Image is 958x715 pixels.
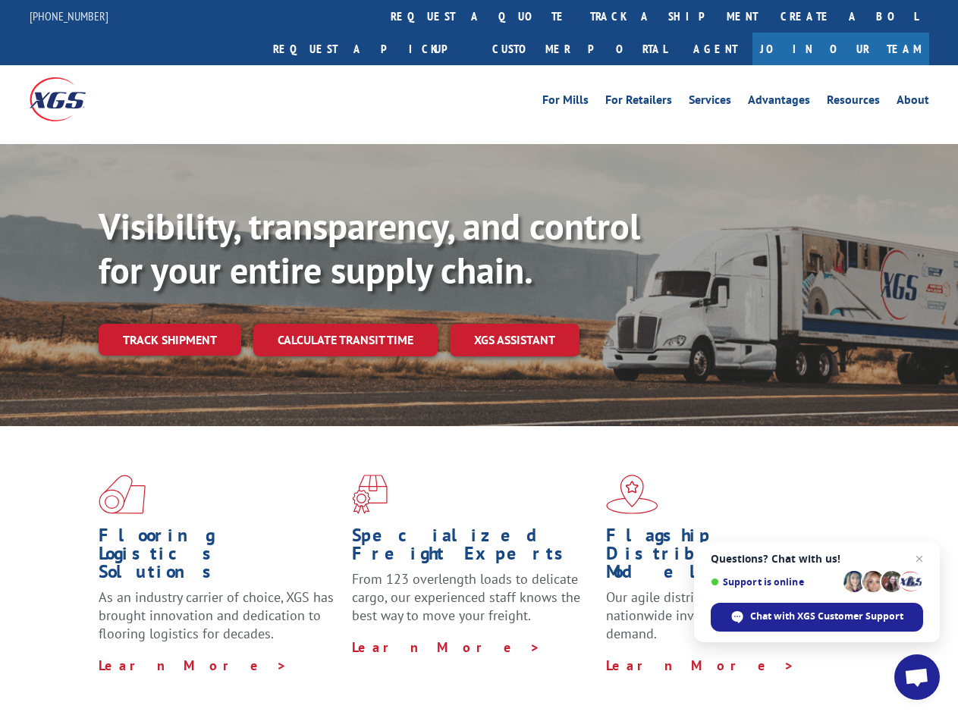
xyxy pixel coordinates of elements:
span: Chat with XGS Customer Support [750,610,903,623]
a: About [897,94,929,111]
img: xgs-icon-focused-on-flooring-red [352,475,388,514]
h1: Flagship Distribution Model [606,526,848,588]
span: Chat with XGS Customer Support [711,603,923,632]
img: xgs-icon-flagship-distribution-model-red [606,475,658,514]
a: Join Our Team [752,33,929,65]
p: From 123 overlength loads to delicate cargo, our experienced staff knows the best way to move you... [352,570,594,638]
a: Advantages [748,94,810,111]
a: For Mills [542,94,589,111]
a: Calculate transit time [253,324,438,356]
h1: Specialized Freight Experts [352,526,594,570]
span: As an industry carrier of choice, XGS has brought innovation and dedication to flooring logistics... [99,588,334,642]
a: Agent [678,33,752,65]
span: Our agile distribution network gives you nationwide inventory management on demand. [606,588,843,642]
a: For Retailers [605,94,672,111]
a: Track shipment [99,324,241,356]
a: Open chat [894,654,940,700]
a: Learn More > [606,657,795,674]
span: Support is online [711,576,838,588]
a: Learn More > [352,638,541,656]
a: [PHONE_NUMBER] [30,8,108,24]
a: Services [689,94,731,111]
a: Request a pickup [262,33,481,65]
h1: Flooring Logistics Solutions [99,526,341,588]
img: xgs-icon-total-supply-chain-intelligence-red [99,475,146,514]
a: XGS ASSISTANT [450,324,580,356]
a: Learn More > [99,657,287,674]
span: Questions? Chat with us! [711,553,923,565]
b: Visibility, transparency, and control for your entire supply chain. [99,202,640,293]
a: Resources [827,94,880,111]
a: Customer Portal [481,33,678,65]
